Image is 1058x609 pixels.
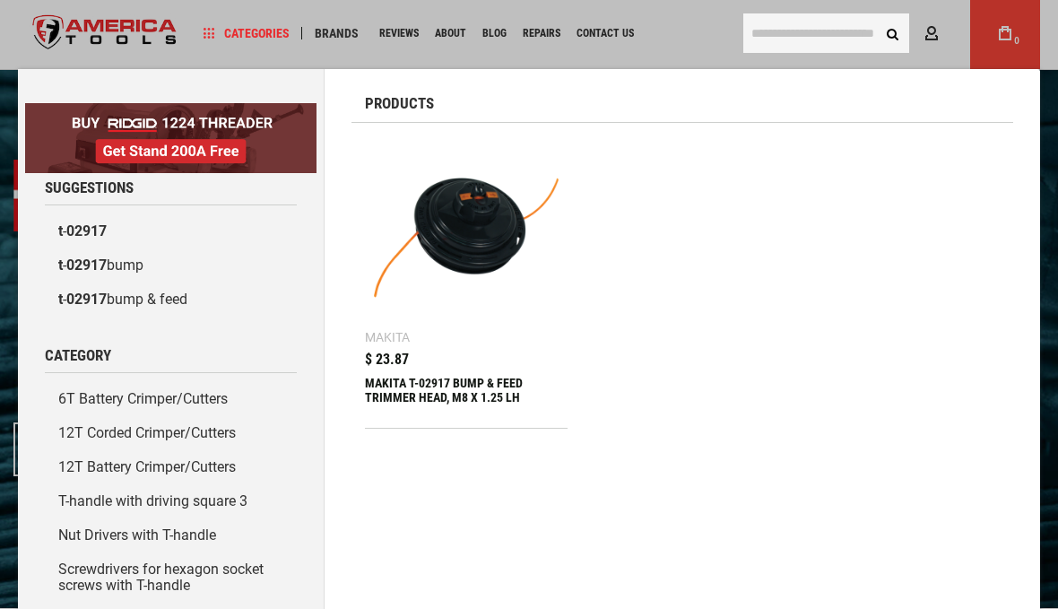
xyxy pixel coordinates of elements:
[204,28,290,40] span: Categories
[25,104,317,117] a: BOGO: Buy RIDGID® 1224 Threader, Get Stand 200A Free!
[25,104,317,174] img: BOGO: Buy RIDGID® 1224 Threader, Get Stand 200A Free!
[45,553,297,604] a: Screwdrivers for hexagon socket screws with T-handle
[66,223,107,240] b: 02917
[45,519,297,553] a: Nut Drivers with T-handle
[374,146,559,331] img: MAKITA T-02917 BUMP & FEED TRIMMER HEAD, M8 X 1.25 LH
[58,223,63,240] b: t
[45,349,111,364] span: Category
[66,257,107,274] b: 02917
[195,22,298,47] a: Categories
[45,417,297,451] a: 12T Corded Crimper/Cutters
[45,215,297,249] a: t-02917
[66,291,107,309] b: 02917
[45,283,297,318] a: t-02917bump & feed
[365,97,434,112] span: Products
[58,257,63,274] b: t
[45,181,134,196] span: Suggestions
[365,377,568,420] div: MAKITA T-02917 BUMP & FEED TRIMMER HEAD, M8 X 1.25 LH
[365,137,568,429] a: MAKITA T-02917 BUMP & FEED TRIMMER HEAD, M8 X 1.25 LH Makita $ 23.87 MAKITA T-02917 BUMP & FEED T...
[315,28,359,40] span: Brands
[365,353,409,368] span: $ 23.87
[45,383,297,417] a: 6T Battery Crimper/Cutters
[45,451,297,485] a: 12T Battery Crimper/Cutters
[45,249,297,283] a: t-02917bump
[365,332,410,344] div: Makita
[45,485,297,519] a: T-handle with driving square 3
[58,291,63,309] b: t
[307,22,367,47] a: Brands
